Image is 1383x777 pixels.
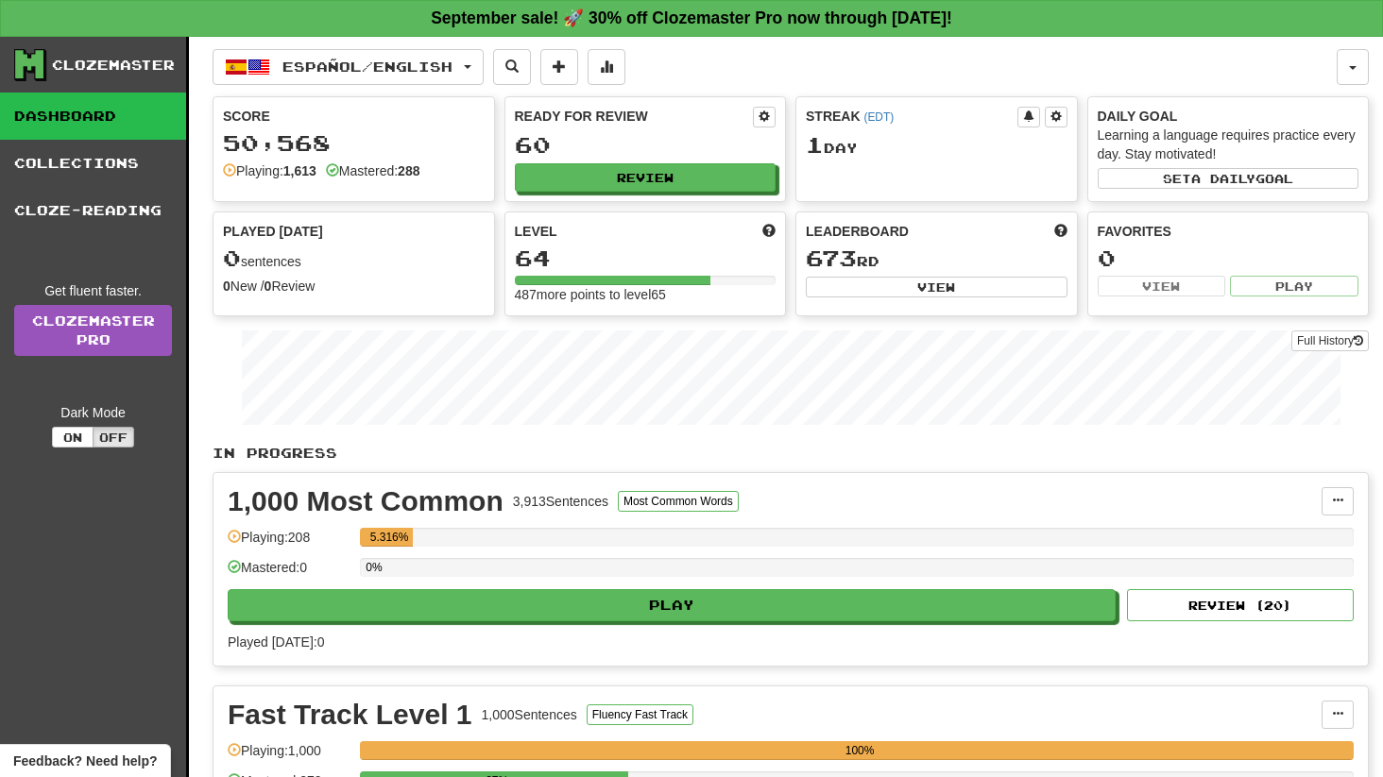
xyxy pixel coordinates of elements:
[806,246,1067,271] div: rd
[398,163,419,178] strong: 288
[228,634,324,650] span: Played [DATE]: 0
[228,589,1116,621] button: Play
[515,246,777,270] div: 64
[513,492,608,511] div: 3,913 Sentences
[1127,589,1354,621] button: Review (20)
[515,222,557,241] span: Level
[1054,222,1067,241] span: This week in points, UTC
[223,246,485,271] div: sentences
[515,107,754,126] div: Ready for Review
[223,277,485,296] div: New / Review
[1098,107,1359,126] div: Daily Goal
[1230,276,1358,296] button: Play
[515,133,777,157] div: 60
[283,163,316,178] strong: 1,613
[806,107,1017,126] div: Streak
[223,245,241,271] span: 0
[1098,246,1359,270] div: 0
[223,131,485,155] div: 50,568
[14,403,172,422] div: Dark Mode
[326,161,420,180] div: Mastered:
[806,222,909,241] span: Leaderboard
[806,245,857,271] span: 673
[93,427,134,448] button: Off
[806,277,1067,297] button: View
[223,107,485,126] div: Score
[366,741,1354,760] div: 100%
[14,305,172,356] a: ClozemasterPro
[587,704,693,725] button: Fluency Fast Track
[515,285,777,304] div: 487 more points to level 65
[52,56,175,75] div: Clozemaster
[806,133,1067,158] div: Day
[282,59,452,75] span: Español / English
[618,491,739,512] button: Most Common Words
[515,163,777,192] button: Review
[52,427,94,448] button: On
[223,161,316,180] div: Playing:
[431,8,952,27] strong: September sale! 🚀 30% off Clozemaster Pro now through [DATE]!
[540,49,578,85] button: Add sentence to collection
[13,752,157,770] span: Open feedback widget
[228,558,350,589] div: Mastered: 0
[806,131,824,158] span: 1
[762,222,776,241] span: Score more points to level up
[1098,222,1359,241] div: Favorites
[1191,172,1255,185] span: a daily
[493,49,531,85] button: Search sentences
[265,279,272,294] strong: 0
[223,279,230,294] strong: 0
[588,49,625,85] button: More stats
[1098,168,1359,189] button: Seta dailygoal
[14,281,172,300] div: Get fluent faster.
[228,487,504,515] div: 1,000 Most Common
[213,49,484,85] button: Español/English
[213,444,1369,463] p: In Progress
[1098,276,1226,296] button: View
[366,528,413,547] div: 5.316%
[228,741,350,772] div: Playing: 1,000
[1291,330,1369,351] button: Full History
[1098,126,1359,163] div: Learning a language requires practice every day. Stay motivated!
[863,110,894,124] a: (EDT)
[482,705,577,724] div: 1,000 Sentences
[228,528,350,559] div: Playing: 208
[228,701,472,729] div: Fast Track Level 1
[223,222,323,241] span: Played [DATE]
